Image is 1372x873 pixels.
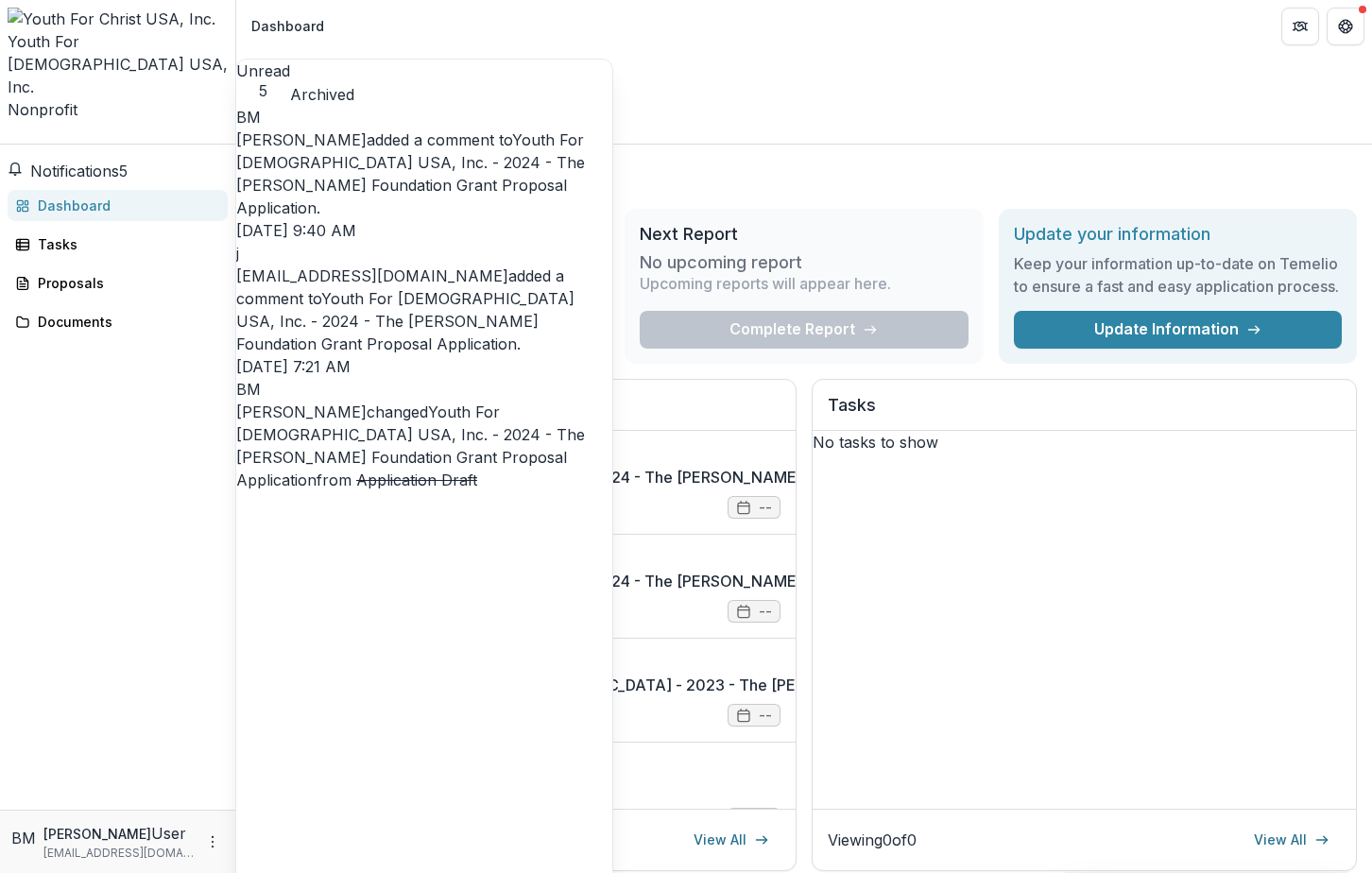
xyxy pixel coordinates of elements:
[236,355,612,378] p: [DATE] 7:21 AM
[267,778,780,800] a: YOUTH FOR [PERSON_NAME] - [DATE]
[236,128,612,219] p: added a comment to .
[1014,252,1342,298] h3: Keep your information up-to-date on Temelio to ensure a fast and easy application process.
[1327,8,1364,45] button: Get Help
[119,162,128,180] span: 5
[236,265,612,355] p: added a comment to .
[43,845,194,862] p: [EMAIL_ADDRESS][DOMAIN_NAME]
[30,162,119,180] span: Notifications
[1243,825,1341,855] a: View All
[8,160,128,182] button: Notifications5
[1014,311,1342,349] a: Update Information
[828,395,1341,431] h2: Tasks
[813,431,1356,454] p: No tasks to show
[236,219,612,242] p: [DATE] 9:40 AM
[236,378,612,401] div: Brian Muchmore
[1281,8,1319,45] button: Partners
[8,267,228,299] a: Proposals
[38,273,213,293] div: Proposals
[640,224,968,245] h2: Next Report
[11,827,36,849] div: Brian Muchmore
[8,229,228,260] a: Tasks
[236,402,367,421] span: [PERSON_NAME]
[8,190,228,221] a: Dashboard
[38,312,213,332] div: Documents
[236,130,367,149] span: [PERSON_NAME]
[236,289,575,353] a: Youth For [DEMOGRAPHIC_DATA] USA, Inc. - 2024 - The [PERSON_NAME] Foundation Grant Proposal Appli...
[38,234,213,254] div: Tasks
[251,160,1357,194] h1: Dashboard
[151,822,186,845] p: User
[8,8,228,30] img: Youth For Christ USA, Inc.
[8,306,228,337] a: Documents
[267,570,1079,592] a: Youth For [DEMOGRAPHIC_DATA] USA, Inc. - 2024 - The [PERSON_NAME] Foundation Grant Proposal Appli...
[267,674,1174,696] a: Youth For [DEMOGRAPHIC_DATA] [GEOGRAPHIC_DATA] - 2023 - The [PERSON_NAME] Foundation Grant Propos...
[251,16,324,36] div: Dashboard
[236,266,508,285] span: [EMAIL_ADDRESS][DOMAIN_NAME]
[8,30,228,98] div: Youth For [DEMOGRAPHIC_DATA] USA, Inc.
[38,196,213,215] div: Dashboard
[201,830,224,853] button: More
[640,272,891,295] p: Upcoming reports will appear here.
[236,242,612,265] div: jcline@bolickfoundation.org
[640,252,802,273] h3: No upcoming report
[267,466,1079,488] a: Youth For [DEMOGRAPHIC_DATA] USA, Inc. - 2024 - The [PERSON_NAME] Foundation Grant Proposal Appli...
[43,824,151,844] p: [PERSON_NAME]
[828,829,917,851] p: Viewing 0 of 0
[1014,224,1342,245] h2: Update your information
[244,12,332,40] nav: breadcrumb
[682,825,780,855] a: View All
[356,471,477,489] s: Application Draft
[8,100,77,119] span: Nonprofit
